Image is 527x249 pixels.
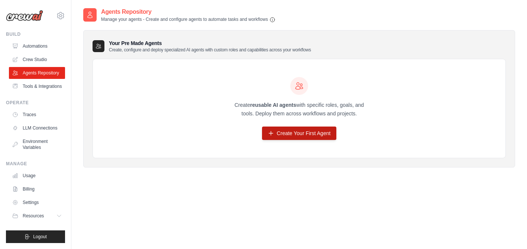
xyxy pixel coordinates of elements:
[9,80,65,92] a: Tools & Integrations
[490,213,527,249] iframe: Chat Widget
[9,197,65,208] a: Settings
[109,47,311,53] p: Create, configure and deploy specialized AI agents with custom roles and capabilities across your...
[6,161,65,167] div: Manage
[490,213,527,249] div: Widget de chat
[6,31,65,37] div: Build
[9,67,65,79] a: Agents Repository
[9,40,65,52] a: Automations
[6,100,65,106] div: Operate
[6,10,43,21] img: Logo
[9,183,65,195] a: Billing
[9,54,65,66] a: Crew Studio
[33,234,47,240] span: Logout
[262,127,337,140] a: Create Your First Agent
[9,170,65,182] a: Usage
[9,135,65,153] a: Environment Variables
[101,7,275,16] h2: Agents Repository
[101,16,275,23] p: Manage your agents - Create and configure agents to automate tasks and workflows
[250,102,296,108] strong: reusable AI agents
[9,109,65,121] a: Traces
[23,213,44,219] span: Resources
[109,39,311,53] h3: Your Pre Made Agents
[9,210,65,222] button: Resources
[228,101,371,118] p: Create with specific roles, goals, and tools. Deploy them across workflows and projects.
[9,122,65,134] a: LLM Connections
[6,230,65,243] button: Logout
